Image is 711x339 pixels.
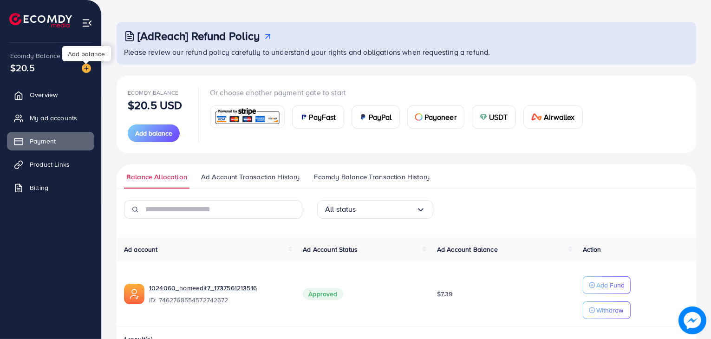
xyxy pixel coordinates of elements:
[10,61,35,74] span: $20.5
[10,51,60,60] span: Ecomdy Balance
[544,111,574,123] span: Airwallex
[303,288,343,300] span: Approved
[210,87,590,98] p: Or choose another payment gate to start
[210,105,285,128] a: card
[126,172,187,182] span: Balance Allocation
[303,245,358,254] span: Ad Account Status
[137,29,260,43] h3: [AdReach] Refund Policy
[30,160,70,169] span: Product Links
[30,137,56,146] span: Payment
[309,111,336,123] span: PayFast
[7,109,94,127] a: My ad accounts
[359,113,367,121] img: card
[489,111,508,123] span: USDT
[128,124,180,142] button: Add balance
[82,18,92,28] img: menu
[583,245,601,254] span: Action
[583,276,631,294] button: Add Fund
[149,283,257,293] a: 1024060_homeedit7_1737561213516
[30,90,58,99] span: Overview
[596,280,625,291] p: Add Fund
[596,305,623,316] p: Withdraw
[407,105,464,129] a: cardPayoneer
[7,155,94,174] a: Product Links
[149,295,288,305] span: ID: 7462768554572742672
[149,283,288,305] div: <span class='underline'>1024060_homeedit7_1737561213516</span></br>7462768554572742672
[680,308,704,332] img: image
[124,245,158,254] span: Ad account
[30,113,77,123] span: My ad accounts
[124,46,691,58] p: Please review our refund policy carefully to understand your rights and obligations when requesti...
[317,200,433,219] div: Search for option
[480,113,487,121] img: card
[356,202,416,216] input: Search for option
[128,89,178,97] span: Ecomdy Balance
[472,105,516,129] a: cardUSDT
[62,46,111,61] div: Add balance
[437,245,498,254] span: Ad Account Balance
[314,172,430,182] span: Ecomdy Balance Transaction History
[325,202,356,216] span: All status
[531,113,542,121] img: card
[7,178,94,197] a: Billing
[352,105,400,129] a: cardPayPal
[437,289,453,299] span: $7.39
[82,64,91,73] img: image
[523,105,583,129] a: cardAirwallex
[213,107,281,127] img: card
[30,183,48,192] span: Billing
[292,105,344,129] a: cardPayFast
[300,113,307,121] img: card
[424,111,457,123] span: Payoneer
[135,129,172,138] span: Add balance
[369,111,392,123] span: PayPal
[201,172,300,182] span: Ad Account Transaction History
[9,13,72,27] img: logo
[583,301,631,319] button: Withdraw
[7,132,94,150] a: Payment
[124,284,144,304] img: ic-ads-acc.e4c84228.svg
[128,99,182,111] p: $20.5 USD
[7,85,94,104] a: Overview
[415,113,423,121] img: card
